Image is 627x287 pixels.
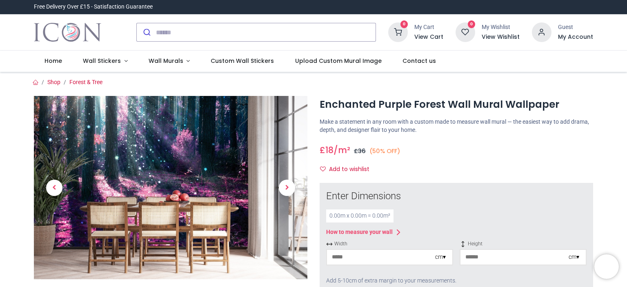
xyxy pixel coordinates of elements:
[435,253,446,261] div: cm ▾
[422,3,593,11] iframe: Customer reviews powered by Trustpilot
[83,57,121,65] span: Wall Stickers
[402,57,436,65] span: Contact us
[320,162,376,176] button: Add to wishlistAdd to wishlist
[569,253,579,261] div: cm ▾
[34,21,101,44] img: Icon Wall Stickers
[468,20,476,28] sup: 0
[369,147,400,156] small: (50% OFF)
[34,21,101,44] a: Logo of Icon Wall Stickers
[295,57,382,65] span: Upload Custom Mural Image
[456,29,475,35] a: 0
[558,23,593,31] div: Guest
[320,166,326,172] i: Add to wishlist
[279,180,295,196] span: Next
[47,79,60,85] a: Shop
[414,23,443,31] div: My Cart
[388,29,408,35] a: 0
[334,144,350,156] span: /m²
[44,57,62,65] span: Home
[460,240,587,247] span: Height
[138,51,200,72] a: Wall Murals
[354,147,366,155] span: £
[267,123,307,251] a: Next
[482,33,520,41] a: View Wishlist
[34,123,75,251] a: Previous
[482,23,520,31] div: My Wishlist
[400,20,408,28] sup: 0
[34,3,153,11] div: Free Delivery Over £15 - Satisfaction Guarantee
[326,209,394,222] div: 0.00 m x 0.00 m = 0.00 m²
[211,57,274,65] span: Custom Wall Stickers
[325,144,334,156] span: 18
[326,240,453,247] span: Width
[414,33,443,41] a: View Cart
[69,79,102,85] a: Forest & Tree
[594,254,619,279] iframe: Brevo live chat
[149,57,183,65] span: Wall Murals
[72,51,138,72] a: Wall Stickers
[34,96,307,279] img: Enchanted Purple Forest Wall Mural Wallpaper
[320,144,334,156] span: £
[326,228,393,236] div: How to measure your wall
[137,23,156,41] button: Submit
[558,33,593,41] a: My Account
[326,189,587,203] div: Enter Dimensions
[358,147,366,155] span: 36
[320,118,593,134] p: Make a statement in any room with a custom made to measure wall mural — the easiest way to add dr...
[46,180,62,196] span: Previous
[320,98,593,111] h1: Enchanted Purple Forest Wall Mural Wallpaper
